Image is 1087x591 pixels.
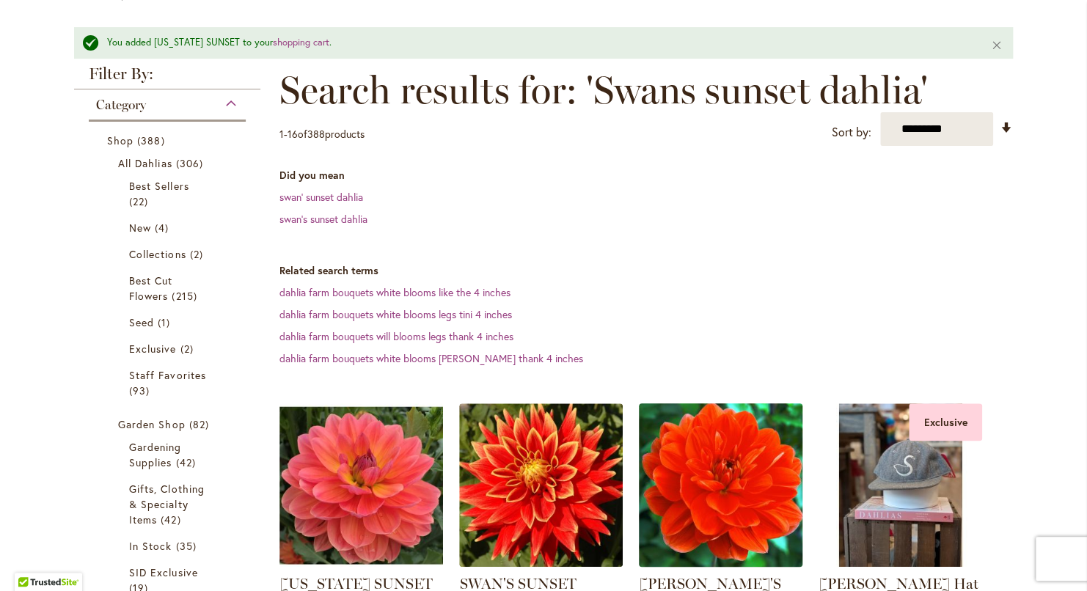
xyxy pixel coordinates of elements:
span: Search results for: 'Swans sunset dahlia' [279,68,927,112]
a: Collections [129,246,209,262]
span: Collections [129,247,186,261]
a: All Dahlias [118,155,220,171]
img: Swan's Sunset [459,403,623,567]
span: 1 [158,315,174,330]
a: swan' sunset dahlia [279,190,362,204]
span: SID Exclusive [129,565,198,579]
span: 42 [175,455,199,470]
span: 215 [172,288,200,304]
a: OREGON SUNSET [279,556,443,570]
a: Staff Favorites [129,367,209,398]
a: dahlia farm bouquets white blooms legs tini 4 inches [279,307,511,321]
span: Garden Shop [118,417,186,431]
a: dahlia farm bouquets white blooms [PERSON_NAME] thank 4 inches [279,351,582,365]
div: Exclusive [909,403,982,441]
span: In Stock [129,539,172,553]
span: 22 [129,194,152,209]
span: 82 [189,416,213,432]
span: Exclusive [129,342,176,356]
label: Sort by: [832,119,871,146]
div: You added [US_STATE] SUNSET to your . [107,36,969,50]
dt: Did you mean [279,168,1013,183]
span: 388 [307,127,324,141]
dt: Related search terms [279,263,1013,278]
span: 1 [279,127,283,141]
span: Staff Favorites [129,368,206,382]
a: Shop [107,133,231,148]
span: 93 [129,383,153,398]
a: swan's sunset dahlia [279,212,367,226]
p: - of products [279,122,364,146]
a: New [129,220,209,235]
span: 388 [137,133,168,148]
a: shopping cart [273,36,329,48]
span: 35 [175,538,200,554]
img: SID Grafletics Hat Wool - Grey - with Swan [819,403,982,567]
span: 2 [180,341,197,356]
img: PATRICIA ANN'S SUNSET [635,399,807,570]
span: New [129,221,151,235]
a: Seed [129,315,209,330]
strong: Filter By: [74,66,260,89]
span: Shop [107,133,133,147]
span: All Dahlias [118,156,172,170]
a: Garden Shop [118,416,220,432]
span: Category [96,97,146,113]
a: Best Sellers [129,178,209,209]
span: 16 [287,127,297,141]
span: Gardening Supplies [129,440,181,469]
a: Best Cut Flowers [129,273,209,304]
a: In Stock [129,538,209,554]
span: Best Cut Flowers [129,274,172,303]
span: Best Sellers [129,179,189,193]
span: 42 [161,512,184,527]
a: dahlia farm bouquets will blooms legs thank 4 inches [279,329,513,343]
a: PATRICIA ANN'S SUNSET [639,556,802,570]
span: 4 [155,220,172,235]
a: Swan's Sunset [459,556,623,570]
iframe: Launch Accessibility Center [11,539,52,580]
a: Exclusive [129,341,209,356]
span: Gifts, Clothing & Specialty Items [129,482,205,526]
a: Gifts, Clothing &amp; Specialty Items [129,481,209,527]
a: SID Grafletics Hat Wool - Grey - with Swan Exclusive [819,556,982,570]
a: dahlia farm bouquets white blooms like the 4 inches [279,285,510,299]
span: 2 [190,246,207,262]
span: Seed [129,315,154,329]
span: 306 [176,155,207,171]
img: OREGON SUNSET [279,403,443,567]
a: Gardening Supplies [129,439,209,470]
